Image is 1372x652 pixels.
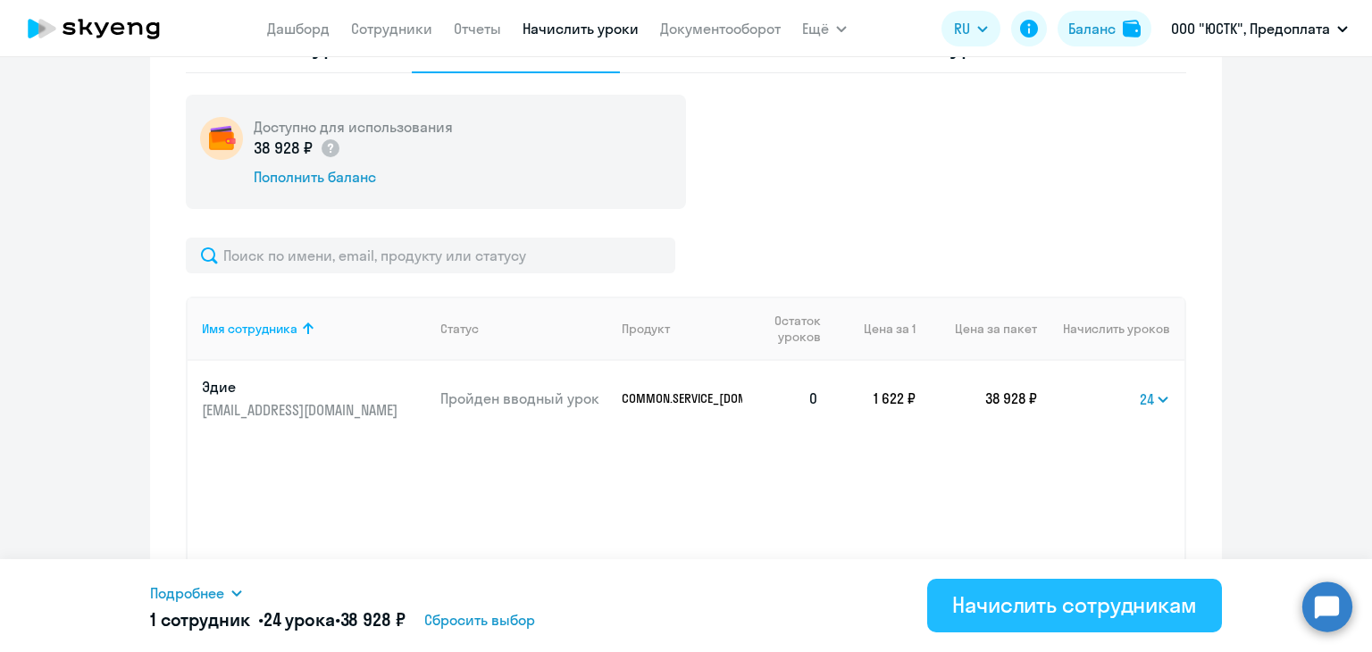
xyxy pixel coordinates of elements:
[202,377,402,397] p: Эдие
[1068,18,1116,39] div: Баланс
[202,321,426,337] div: Имя сотрудника
[150,607,405,632] h5: 1 сотрудник • •
[267,20,330,38] a: Дашборд
[440,389,608,408] p: Пройден вводный урок
[340,608,406,631] span: 38 928 ₽
[941,11,1000,46] button: RU
[802,18,829,39] span: Ещё
[200,117,243,160] img: wallet-circle.png
[916,361,1037,436] td: 38 928 ₽
[833,297,916,361] th: Цена за 1
[440,321,479,337] div: Статус
[1162,7,1357,50] button: ООО "ЮСТК", Предоплата
[1058,11,1151,46] button: Балансbalance
[254,117,453,137] h5: Доступно для использования
[954,18,970,39] span: RU
[202,321,297,337] div: Имя сотрудника
[454,20,501,38] a: Отчеты
[757,313,833,345] div: Остаток уроков
[202,400,402,420] p: [EMAIL_ADDRESS][DOMAIN_NAME]
[916,297,1037,361] th: Цена за пакет
[424,609,535,631] span: Сбросить выбор
[622,390,742,406] p: COMMON.SERVICE_[DOMAIN_NAME]_COURSE_KIDS_MATH
[927,579,1222,632] button: Начислить сотрудникам
[351,20,432,38] a: Сотрудники
[264,608,335,631] span: 24 урока
[833,361,916,436] td: 1 622 ₽
[952,590,1197,619] div: Начислить сотрудникам
[1123,20,1141,38] img: balance
[254,167,453,187] div: Пополнить баланс
[186,238,675,273] input: Поиск по имени, email, продукту или статусу
[757,313,820,345] span: Остаток уроков
[622,321,742,337] div: Продукт
[742,361,833,436] td: 0
[440,321,608,337] div: Статус
[523,20,639,38] a: Начислить уроки
[660,20,781,38] a: Документооборот
[254,137,341,160] p: 38 928 ₽
[202,377,426,420] a: Эдие[EMAIL_ADDRESS][DOMAIN_NAME]
[622,321,670,337] div: Продукт
[150,582,224,604] span: Подробнее
[802,11,847,46] button: Ещё
[1037,297,1184,361] th: Начислить уроков
[1171,18,1330,39] p: ООО "ЮСТК", Предоплата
